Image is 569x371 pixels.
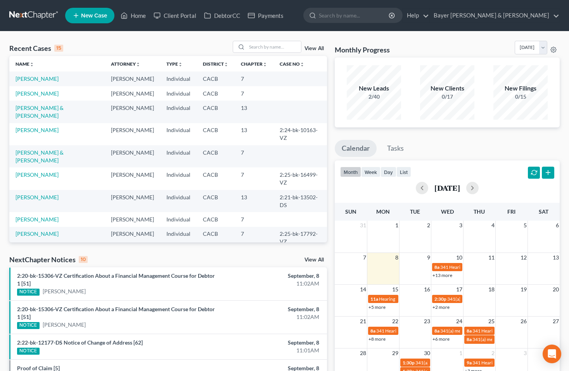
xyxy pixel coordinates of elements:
[54,45,63,52] div: 15
[432,336,450,342] a: +6 more
[197,86,235,101] td: CACB
[16,194,59,200] a: [PERSON_NAME]
[197,123,235,145] td: CACB
[403,360,415,366] span: 1:30p
[224,347,319,354] div: 11:01AM
[394,221,399,230] span: 1
[391,348,399,358] span: 29
[105,227,160,249] td: [PERSON_NAME]
[403,9,429,23] a: Help
[493,84,548,93] div: New Filings
[391,317,399,326] span: 22
[359,285,367,294] span: 14
[394,253,399,262] span: 8
[447,296,485,302] span: 341(a) Meeting for
[166,61,183,67] a: Typeunfold_more
[16,230,59,237] a: [PERSON_NAME]
[488,253,495,262] span: 11
[423,348,431,358] span: 30
[16,61,34,67] a: Nameunfold_more
[17,339,143,346] a: 2:22-bk-12177-DS Notice of Change of Address [62]
[361,167,380,177] button: week
[197,212,235,226] td: CACB
[472,328,542,334] span: 341 Hearing for [PERSON_NAME]
[17,306,215,320] a: 2:20-bk-15306-VZ Certification About a Financial Management Course for Debtor 1 [51]
[488,317,495,326] span: 25
[280,61,304,67] a: Case Nounfold_more
[376,208,390,215] span: Mon
[105,71,160,86] td: [PERSON_NAME]
[370,296,378,302] span: 11a
[379,296,439,302] span: Hearing for [PERSON_NAME]
[16,75,59,82] a: [PERSON_NAME]
[520,317,527,326] span: 26
[160,227,197,249] td: Individual
[9,44,63,53] div: Recent Cases
[197,101,235,123] td: CACB
[235,227,273,249] td: 7
[347,84,401,93] div: New Leads
[432,304,450,310] a: +2 more
[523,221,527,230] span: 5
[335,45,390,54] h3: Monthly Progress
[224,305,319,313] div: September, 8
[415,360,490,366] span: 341(a) meeting for [PERSON_NAME]
[420,93,474,101] div: 0/17
[235,123,273,145] td: 13
[160,86,197,101] td: Individual
[224,280,319,287] div: 11:02AM
[273,167,327,190] td: 2:25-bk-16499-VZ
[491,348,495,358] span: 2
[235,101,273,123] td: 13
[410,208,420,215] span: Tue
[458,348,463,358] span: 1
[467,336,472,342] span: 8a
[160,123,197,145] td: Individual
[472,336,547,342] span: 341(a) meeting for [PERSON_NAME]
[455,253,463,262] span: 10
[197,71,235,86] td: CACB
[16,127,59,133] a: [PERSON_NAME]
[391,285,399,294] span: 15
[426,221,431,230] span: 2
[420,84,474,93] div: New Clients
[455,317,463,326] span: 24
[440,328,556,334] span: 341(a) meeting for [PERSON_NAME] & [PERSON_NAME]
[160,101,197,123] td: Individual
[396,167,411,177] button: list
[380,140,411,157] a: Tasks
[105,190,160,212] td: [PERSON_NAME]
[520,285,527,294] span: 19
[17,348,40,355] div: NOTICE
[430,9,559,23] a: Bayer [PERSON_NAME] & [PERSON_NAME]
[224,313,319,321] div: 11:02AM
[16,149,64,164] a: [PERSON_NAME] & [PERSON_NAME]
[244,9,287,23] a: Payments
[488,285,495,294] span: 18
[362,253,367,262] span: 7
[79,256,88,263] div: 10
[105,101,160,123] td: [PERSON_NAME]
[17,272,215,287] a: 2:20-bk-15306-VZ Certification About a Financial Management Course for Debtor 1 [51]
[458,221,463,230] span: 3
[150,9,200,23] a: Client Portal
[467,328,472,334] span: 8a
[203,61,228,67] a: Districtunfold_more
[16,105,64,119] a: [PERSON_NAME] & [PERSON_NAME]
[368,304,386,310] a: +5 more
[304,46,324,51] a: View All
[493,93,548,101] div: 0/15
[105,212,160,226] td: [PERSON_NAME]
[335,140,377,157] a: Calendar
[136,62,140,67] i: unfold_more
[43,321,86,329] a: [PERSON_NAME]
[491,221,495,230] span: 4
[197,227,235,249] td: CACB
[543,345,561,363] div: Open Intercom Messenger
[160,145,197,167] td: Individual
[359,317,367,326] span: 21
[224,339,319,347] div: September, 8
[455,285,463,294] span: 17
[380,167,396,177] button: day
[273,123,327,145] td: 2:24-bk-10163-VZ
